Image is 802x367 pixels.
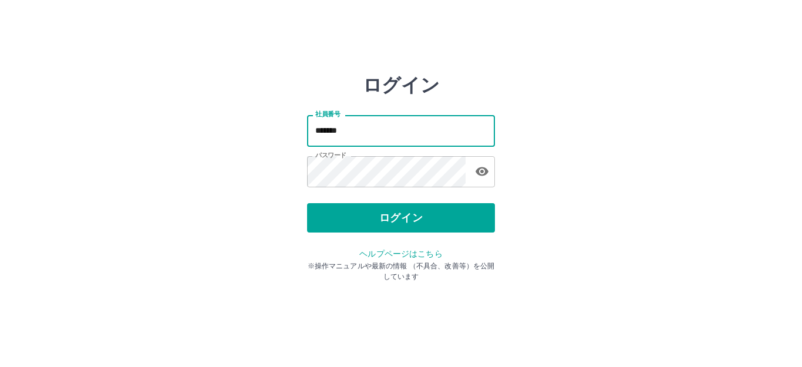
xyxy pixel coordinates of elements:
button: ログイン [307,203,495,233]
h2: ログイン [363,74,440,96]
label: 社員番号 [315,110,340,119]
a: ヘルプページはこちら [359,249,442,258]
p: ※操作マニュアルや最新の情報 （不具合、改善等）を公開しています [307,261,495,282]
label: パスワード [315,151,346,160]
